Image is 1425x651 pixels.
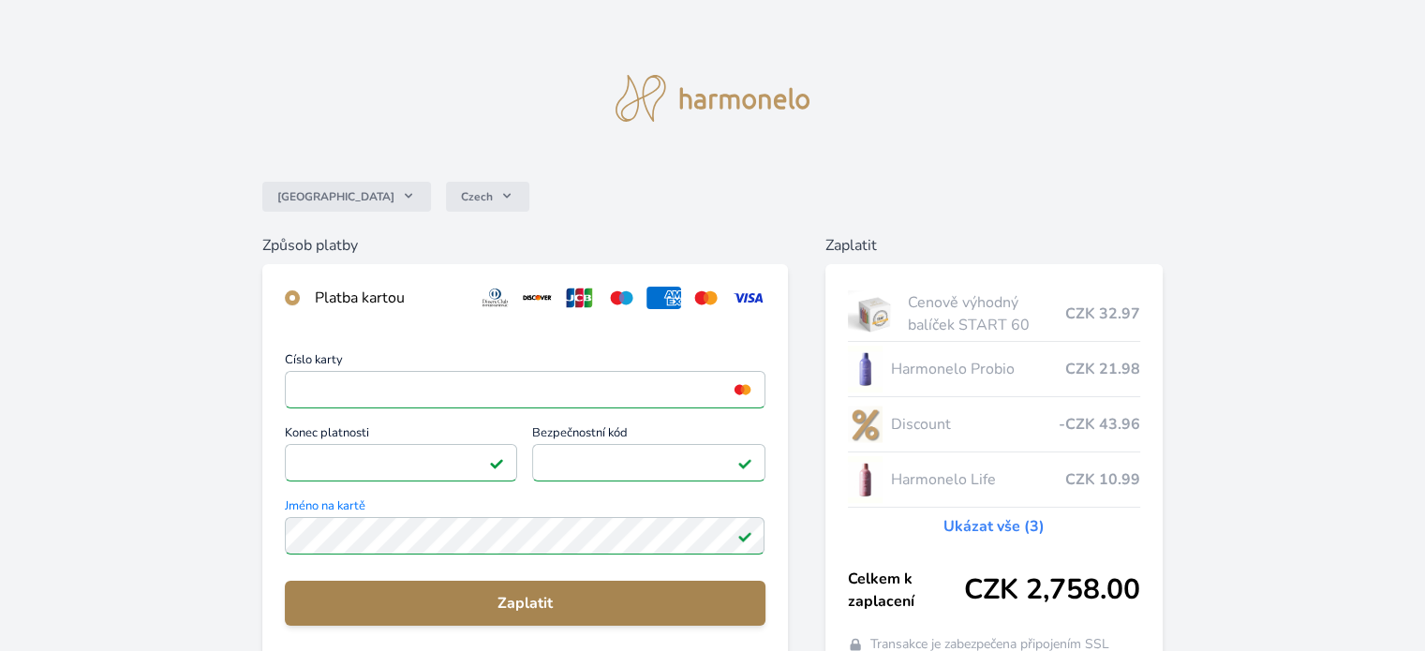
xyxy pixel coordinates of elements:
[848,456,883,503] img: CLEAN_LIFE_se_stinem_x-lo.jpg
[1059,413,1140,436] span: -CZK 43.96
[293,450,509,476] iframe: Iframe pro datum vypršení platnosti
[848,568,964,613] span: Celkem k zaplacení
[825,234,1163,257] h6: Zaplatit
[562,287,597,309] img: jcb.svg
[285,427,517,444] span: Konec platnosti
[285,517,764,555] input: Jméno na kartěPlatné pole
[532,427,764,444] span: Bezpečnostní kód
[315,287,463,309] div: Platba kartou
[461,189,493,204] span: Czech
[293,377,756,403] iframe: Iframe pro číslo karty
[730,381,755,398] img: mc
[848,290,901,337] img: start.jpg
[964,573,1140,607] span: CZK 2,758.00
[489,455,504,470] img: Platné pole
[890,468,1064,491] span: Harmonelo Life
[1065,303,1140,325] span: CZK 32.97
[541,450,756,476] iframe: Iframe pro bezpečnostní kód
[277,189,394,204] span: [GEOGRAPHIC_DATA]
[616,75,810,122] img: logo.svg
[890,413,1058,436] span: Discount
[646,287,681,309] img: amex.svg
[1065,358,1140,380] span: CZK 21.98
[848,346,883,392] img: CLEAN_PROBIO_se_stinem_x-lo.jpg
[848,401,883,448] img: discount-lo.png
[262,182,431,212] button: [GEOGRAPHIC_DATA]
[1065,468,1140,491] span: CZK 10.99
[262,234,787,257] h6: Způsob platby
[943,515,1045,538] a: Ukázat vše (3)
[300,592,750,614] span: Zaplatit
[478,287,512,309] img: diners.svg
[689,287,723,309] img: mc.svg
[737,528,752,543] img: Platné pole
[285,581,764,626] button: Zaplatit
[737,455,752,470] img: Platné pole
[285,354,764,371] span: Číslo karty
[731,287,765,309] img: visa.svg
[908,291,1064,336] span: Cenově výhodný balíček START 60
[604,287,639,309] img: maestro.svg
[520,287,555,309] img: discover.svg
[446,182,529,212] button: Czech
[890,358,1064,380] span: Harmonelo Probio
[285,500,764,517] span: Jméno na kartě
